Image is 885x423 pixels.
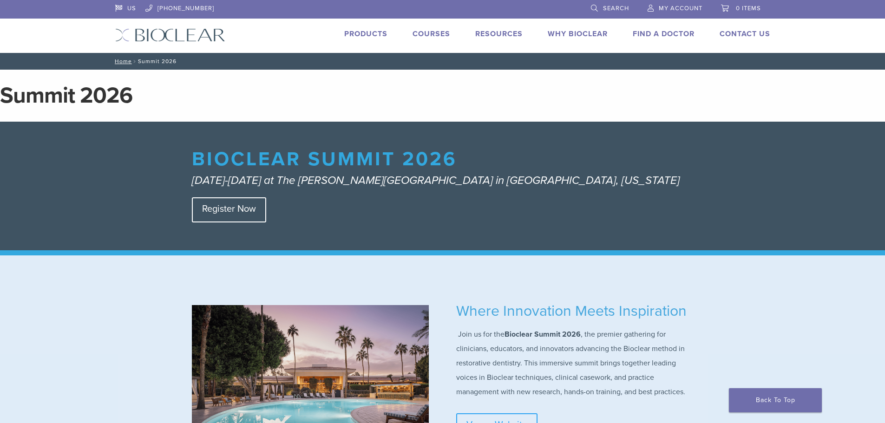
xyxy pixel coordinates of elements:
[108,53,777,70] nav: Summit 2026
[456,302,687,320] span: Where Innovation Meets Inspiration
[736,5,761,12] span: 0 items
[505,330,581,339] strong: Bioclear Summit 2026
[659,5,702,12] span: My Account
[413,29,450,39] a: Courses
[633,29,695,39] a: Find A Doctor
[475,29,523,39] a: Resources
[603,5,629,12] span: Search
[456,330,685,397] span: Join us for the , the premier gathering for clinicians, educators, and innovators advancing the B...
[115,28,225,42] img: Bioclear
[132,59,138,64] span: /
[720,29,770,39] a: Contact Us
[112,58,132,65] a: Home
[548,29,608,39] a: Why Bioclear
[344,29,387,39] a: Products
[192,174,680,187] em: [DATE]-[DATE] at The [PERSON_NAME][GEOGRAPHIC_DATA] in [GEOGRAPHIC_DATA], [US_STATE]
[192,150,689,174] h1: Bioclear Summit 2026
[729,388,822,412] a: Back To Top
[192,197,266,222] a: Register Now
